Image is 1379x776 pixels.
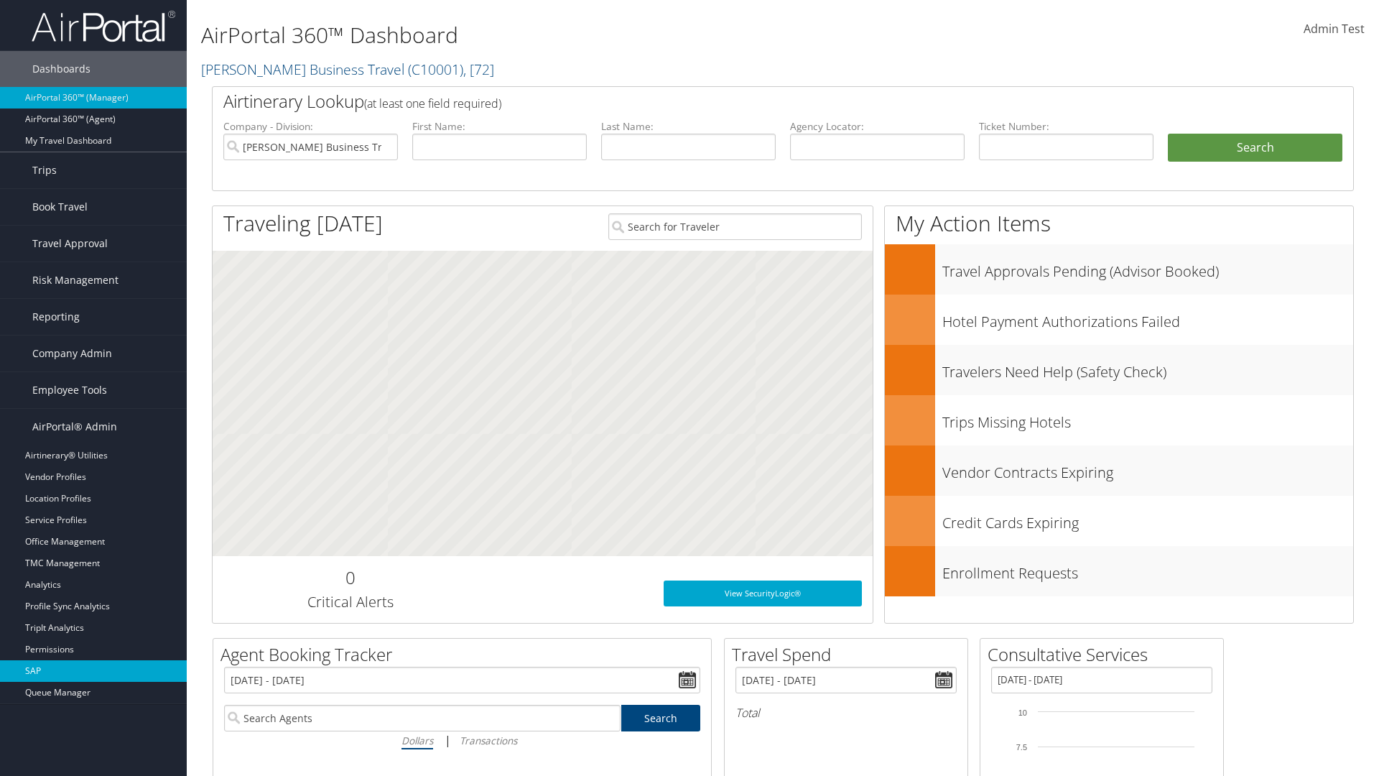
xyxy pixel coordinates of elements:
i: Dollars [401,734,433,747]
span: Risk Management [32,262,119,298]
input: Search Agents [224,705,621,731]
a: [PERSON_NAME] Business Travel [201,60,494,79]
span: Reporting [32,299,80,335]
div: | [224,731,700,749]
i: Transactions [460,734,517,747]
tspan: 7.5 [1016,743,1027,752]
a: Enrollment Requests [885,546,1353,596]
tspan: 10 [1018,708,1027,717]
span: Book Travel [32,189,88,225]
label: First Name: [412,119,587,134]
a: Search [621,705,701,731]
span: Dashboards [32,51,90,87]
h2: Airtinerary Lookup [223,89,1248,114]
h3: Vendor Contracts Expiring [942,456,1353,483]
label: Agency Locator: [790,119,965,134]
label: Ticket Number: [979,119,1153,134]
a: Travel Approvals Pending (Advisor Booked) [885,244,1353,295]
h3: Hotel Payment Authorizations Failed [942,305,1353,332]
h2: Travel Spend [732,642,967,667]
span: Employee Tools [32,372,107,408]
h3: Enrollment Requests [942,556,1353,583]
img: airportal-logo.png [32,9,175,43]
h3: Critical Alerts [223,592,477,612]
input: Search for Traveler [608,213,862,240]
span: Trips [32,152,57,188]
h3: Travelers Need Help (Safety Check) [942,355,1353,382]
span: AirPortal® Admin [32,409,117,445]
a: Travelers Need Help (Safety Check) [885,345,1353,395]
a: Credit Cards Expiring [885,496,1353,546]
button: Search [1168,134,1342,162]
span: , [ 72 ] [463,60,494,79]
a: Hotel Payment Authorizations Failed [885,295,1353,345]
a: Trips Missing Hotels [885,395,1353,445]
a: View SecurityLogic® [664,581,862,606]
span: Travel Approval [32,226,108,262]
h2: Consultative Services [988,642,1223,667]
h3: Credit Cards Expiring [942,506,1353,533]
h2: 0 [223,565,477,590]
h3: Travel Approvals Pending (Advisor Booked) [942,254,1353,282]
span: Admin Test [1304,21,1365,37]
h6: Total [735,705,957,721]
label: Last Name: [601,119,776,134]
h1: Traveling [DATE] [223,208,383,239]
span: Company Admin [32,336,112,371]
span: ( C10001 ) [408,60,463,79]
h2: Agent Booking Tracker [220,642,711,667]
a: Admin Test [1304,7,1365,52]
h1: My Action Items [885,208,1353,239]
h1: AirPortal 360™ Dashboard [201,20,977,50]
h3: Trips Missing Hotels [942,405,1353,433]
label: Company - Division: [223,119,398,134]
a: Vendor Contracts Expiring [885,445,1353,496]
span: (at least one field required) [364,96,501,111]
